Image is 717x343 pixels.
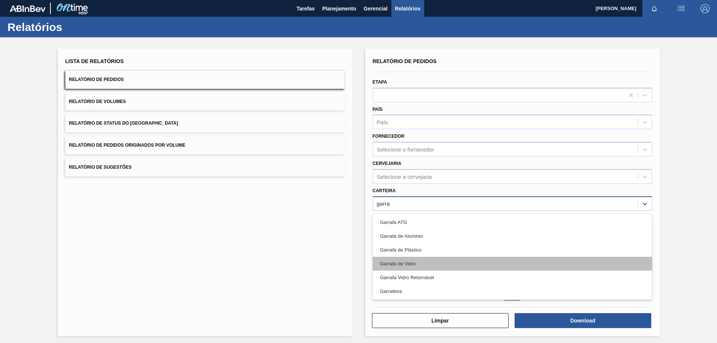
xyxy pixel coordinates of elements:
span: Relatório de Pedidos Originados por Volume [69,143,186,148]
button: Relatório de Status do [GEOGRAPHIC_DATA] [65,114,345,132]
button: Download [515,313,651,328]
img: Logout [701,4,710,13]
label: Cervejaria [373,161,401,166]
button: Relatório de Volumes [65,93,345,111]
img: userActions [677,4,686,13]
span: Relatórios [395,4,420,13]
span: Gerencial [364,4,388,13]
span: Relatório de Pedidos [69,77,124,82]
label: Fornecedor [373,134,404,139]
button: Relatório de Pedidos [65,71,345,89]
div: Selecione a cervejaria [377,173,432,180]
label: Etapa [373,79,387,85]
div: Garrafeira [373,284,652,298]
span: Relatório de Volumes [69,99,126,104]
div: Garrafa Vidro Retornável [373,271,652,284]
div: Garrafa de Vidro [373,257,652,271]
button: Notificações [642,3,666,14]
div: Garrafa de Aluminio [373,229,652,243]
span: Planejamento [322,4,356,13]
span: Lista de Relatórios [65,58,124,64]
label: País [373,107,383,112]
button: Relatório de Sugestões [65,158,345,177]
img: TNhmsLtSVTkK8tSr43FrP2fwEKptu5GPRR3wAAAABJRU5ErkJggg== [10,5,46,12]
div: País [377,119,388,125]
span: Relatório de Pedidos [373,58,437,64]
span: Relatório de Sugestões [69,165,132,170]
button: Relatório de Pedidos Originados por Volume [65,136,345,155]
h1: Relatórios [7,23,140,31]
label: Carteira [373,188,396,193]
div: Garrafa ATG [373,215,652,229]
div: Garrafa de Plástico [373,243,652,257]
span: Relatório de Status do [GEOGRAPHIC_DATA] [69,121,178,126]
button: Limpar [372,313,509,328]
div: Selecione o fornecedor [377,146,434,153]
span: Tarefas [297,4,315,13]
